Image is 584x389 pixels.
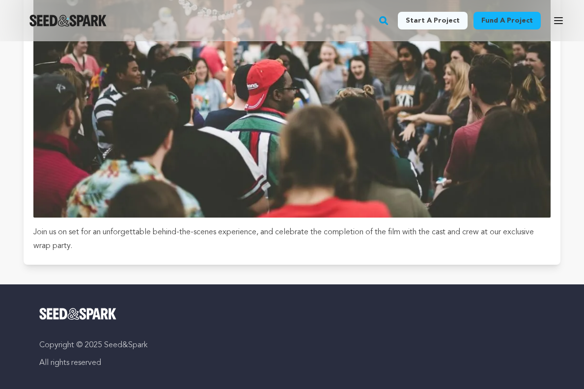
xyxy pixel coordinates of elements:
img: Seed&Spark Logo Dark Mode [29,15,107,27]
a: Seed&Spark Homepage [39,308,545,320]
p: Join us on set for an unforgettable behind-the-scenes experience, and celebrate the completion of... [33,225,551,253]
img: Seed&Spark Logo [39,308,116,320]
a: Start a project [398,12,468,29]
a: Seed&Spark Homepage [29,15,107,27]
a: Fund a project [473,12,541,29]
p: All rights reserved [39,357,545,369]
p: Copyright © 2025 Seed&Spark [39,339,545,351]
